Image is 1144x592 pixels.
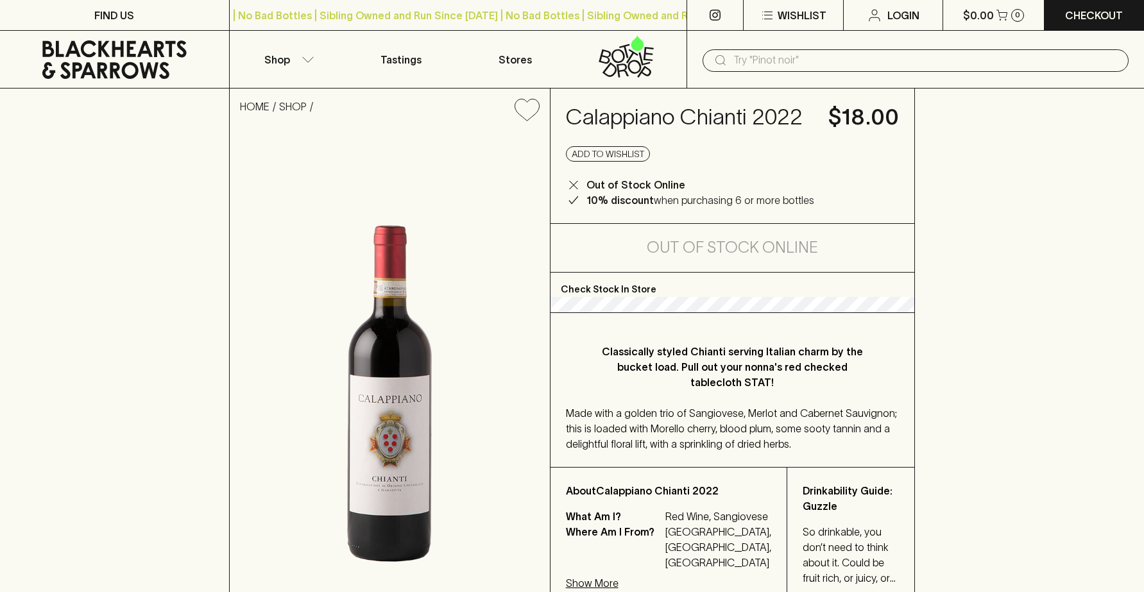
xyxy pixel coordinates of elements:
a: Stores [458,31,572,88]
a: SHOP [279,101,307,112]
p: Where Am I From? [566,524,662,570]
p: About Calappiano Chianti 2022 [566,483,771,498]
button: Add to wishlist [509,94,545,126]
p: 0 [1015,12,1020,19]
h4: $18.00 [828,104,899,131]
p: Classically styled Chianti serving Italian charm by the bucket load. Pull out your nonna's red ch... [592,344,874,390]
b: 10% discount [586,194,654,206]
b: Drinkability Guide: Guzzle [803,485,892,512]
a: HOME [240,101,269,112]
p: FIND US [94,8,134,23]
p: Wishlist [778,8,826,23]
span: Made with a golden trio of Sangiovese, Merlot and Cabernet Sauvignon; this is loaded with Morello... [566,407,897,450]
p: What Am I? [566,509,662,524]
p: $0.00 [963,8,994,23]
p: Tastings [380,52,422,67]
a: Tastings [344,31,458,88]
p: when purchasing 6 or more bottles [586,192,814,208]
button: Shop [230,31,344,88]
p: Out of Stock Online [586,177,685,192]
h4: Calappiano Chianti 2022 [566,104,814,131]
p: Show More [566,575,619,591]
h5: Out of Stock Online [647,237,818,258]
p: Checkout [1065,8,1123,23]
p: Stores [499,52,532,67]
p: Check Stock In Store [551,273,915,297]
input: Try "Pinot noir" [733,50,1118,71]
button: Add to wishlist [566,146,650,162]
p: Red Wine, Sangiovese [665,509,771,524]
p: Login [887,8,919,23]
p: [GEOGRAPHIC_DATA], [GEOGRAPHIC_DATA], [GEOGRAPHIC_DATA] [665,524,771,570]
p: Shop [264,52,290,67]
